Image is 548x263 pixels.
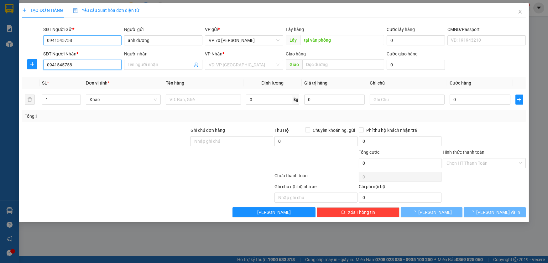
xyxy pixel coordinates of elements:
input: Dọc đường [300,35,384,45]
span: VPNH1509250001 [5,21,89,33]
span: kg [293,95,299,105]
img: icon [73,8,78,13]
div: Tổng: 1 [25,113,211,120]
input: Ghi Chú [370,95,445,105]
span: Yêu cầu xuất hóa đơn điện tử [73,8,139,13]
label: Cước giao hàng [387,51,418,56]
div: SĐT Người Gửi [43,26,122,33]
span: Thu Hộ [274,128,289,133]
span: close [518,9,523,14]
div: Người nhận [124,50,202,57]
input: Ghi chú đơn hàng [190,136,273,146]
input: Cước giao hàng [387,60,445,70]
span: plus [22,8,27,13]
span: [PERSON_NAME] và In [476,209,520,216]
span: Chuyển khoản ng. gửi [310,127,358,134]
span: loading [411,210,418,214]
span: TẠO ĐƠN HÀNG [22,8,63,13]
span: Xóa Thông tin [348,209,375,216]
span: Lấy hàng [286,27,304,32]
button: [PERSON_NAME] [401,207,462,217]
span: user-add [194,62,199,67]
span: Lấy [286,35,300,45]
button: delete [25,95,35,105]
span: [PERSON_NAME] [9,3,85,15]
span: Giao hàng [286,51,306,56]
div: Người gửi [124,26,202,33]
label: Ghi chú đơn hàng [190,128,225,133]
span: Đơn vị tính [86,80,109,85]
span: [PERSON_NAME] [257,209,291,216]
div: SĐT Người Nhận [43,50,122,57]
button: [PERSON_NAME] và In [464,207,525,217]
span: Giao [286,59,302,70]
span: plus [516,97,523,102]
div: Ghi chú nội bộ nhà xe [274,183,357,193]
span: Tổng cước [359,150,379,155]
label: Hình thức thanh toán [443,150,484,155]
button: [PERSON_NAME] [232,207,315,217]
div: Chi phí nội bộ [359,183,441,193]
span: VP 70 Nguyễn Hoàng [209,36,279,45]
button: plus [27,59,37,69]
input: Cước lấy hàng [387,35,445,45]
span: Phí thu hộ khách nhận trả [364,127,420,134]
span: plus [28,62,37,67]
span: Giá trị hàng [304,80,327,85]
span: SL [42,80,47,85]
input: Dọc đường [302,59,384,70]
input: VD: Bàn, Ghế [166,95,241,105]
div: Chưa thanh toán [274,172,358,183]
label: Cước lấy hàng [387,27,415,32]
input: 0 [304,95,365,105]
span: loading [469,210,476,214]
th: Ghi chú [367,77,447,89]
input: Nhập ghi chú [274,193,357,203]
button: plus [515,95,523,105]
span: [PERSON_NAME] [418,209,452,216]
button: Close [511,3,529,21]
span: delete [341,210,345,215]
div: VP gửi [205,26,283,33]
span: [DATE] [42,16,52,20]
div: CMND/Passport [447,26,526,33]
button: deleteXóa Thông tin [317,207,399,217]
span: VP Nhận [205,51,222,56]
span: Cước hàng [450,80,471,85]
span: Định lượng [261,80,284,85]
span: Tên hàng [166,80,184,85]
span: Khác [90,95,157,104]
